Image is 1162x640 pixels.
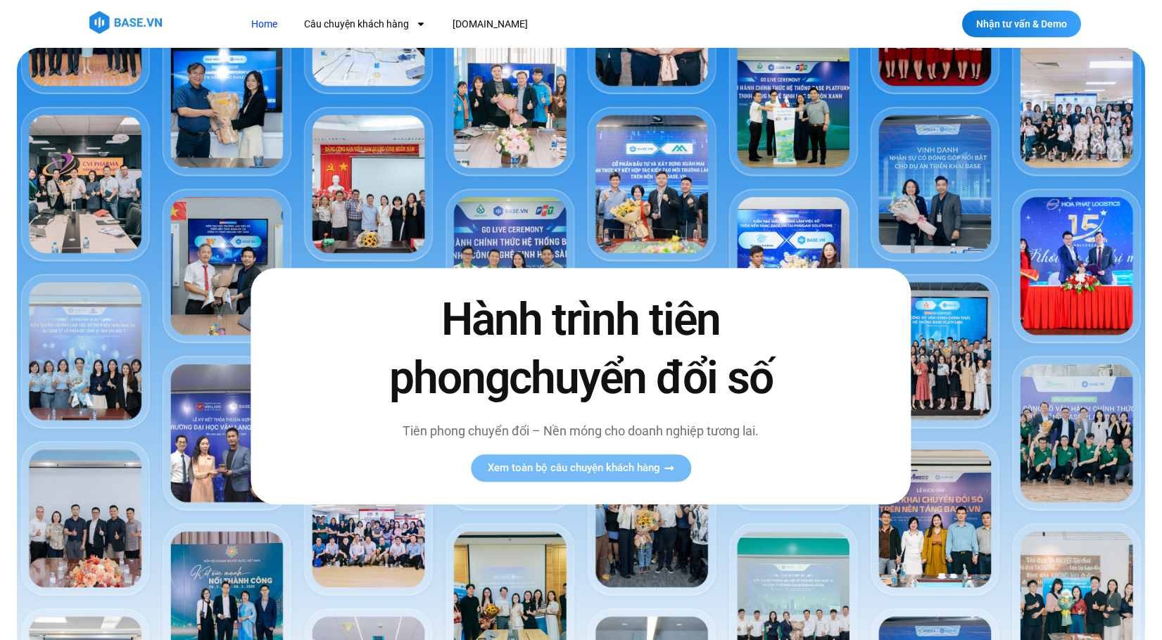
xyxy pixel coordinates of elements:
[509,352,773,404] span: chuyển đổi số
[359,290,802,407] h2: Hành trình tiên phong
[359,422,802,441] p: Tiên phong chuyển đổi – Nền móng cho doanh nghiệp tương lai.
[962,11,1081,37] a: Nhận tư vấn & Demo
[471,455,691,482] a: Xem toàn bộ câu chuyện khách hàng
[241,11,786,37] nav: Menu
[293,11,436,37] a: Câu chuyện khách hàng
[241,11,288,37] a: Home
[442,11,538,37] a: [DOMAIN_NAME]
[488,463,660,474] span: Xem toàn bộ câu chuyện khách hàng
[976,19,1067,29] span: Nhận tư vấn & Demo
